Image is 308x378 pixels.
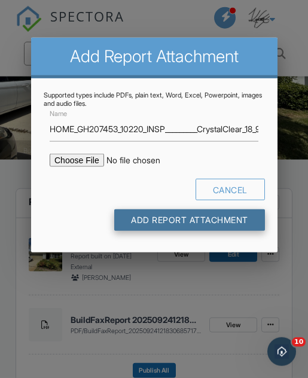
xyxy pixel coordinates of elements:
[196,179,265,200] div: Cancel
[50,109,67,119] label: Name
[44,91,265,108] div: Supported types include PDFs, plain text, Word, Excel, Powerpoint, images and audio files.
[39,46,269,67] h2: Add Report Attachment
[292,337,306,347] span: 10
[267,337,296,366] iframe: Intercom live chat
[114,209,265,231] input: Add Report Attachment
